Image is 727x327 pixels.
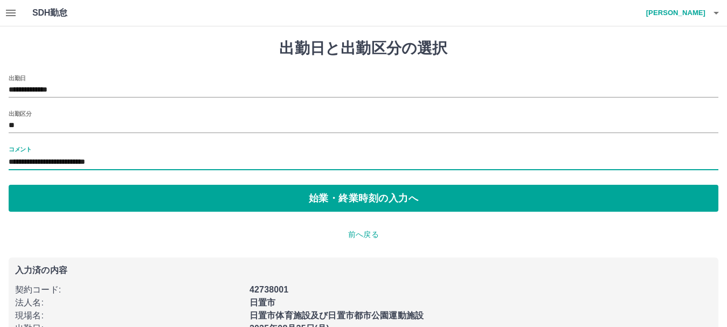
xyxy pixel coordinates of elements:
h1: 出勤日と出勤区分の選択 [9,39,718,58]
p: 入力済の内容 [15,266,712,275]
b: 42738001 [250,285,288,294]
p: 現場名 : [15,309,243,322]
label: 出勤区分 [9,109,31,117]
p: 前へ戻る [9,229,718,240]
b: 日置市 [250,298,275,307]
p: 法人名 : [15,296,243,309]
label: 出勤日 [9,74,26,82]
b: 日置市体育施設及び日置市都市公園運動施設 [250,311,424,320]
p: 契約コード : [15,283,243,296]
label: コメント [9,145,31,153]
button: 始業・終業時刻の入力へ [9,185,718,212]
